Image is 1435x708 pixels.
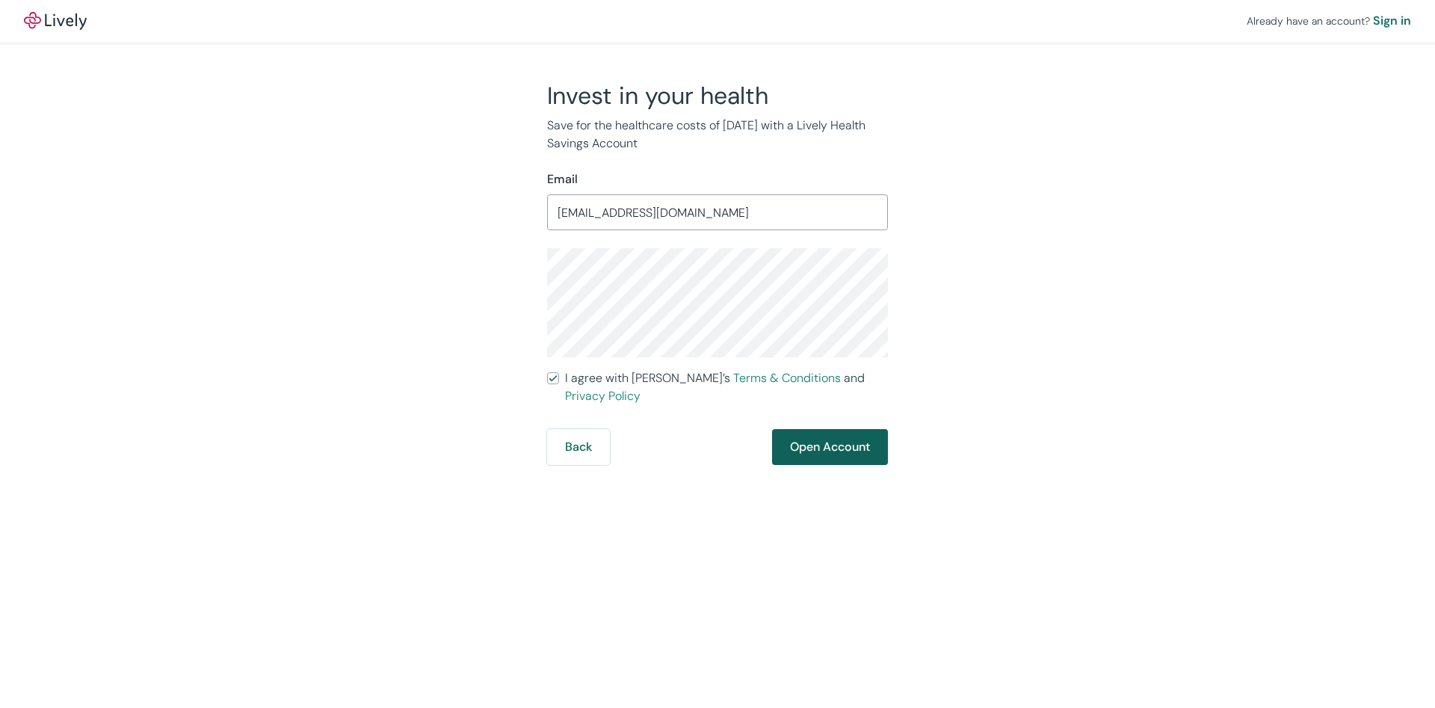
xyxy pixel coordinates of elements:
[547,81,888,111] h2: Invest in your health
[733,370,841,386] a: Terms & Conditions
[1247,12,1411,30] div: Already have an account?
[547,429,610,465] button: Back
[547,117,888,153] p: Save for the healthcare costs of [DATE] with a Lively Health Savings Account
[772,429,888,465] button: Open Account
[1373,12,1411,30] a: Sign in
[24,12,87,30] a: LivelyLively
[565,369,888,405] span: I agree with [PERSON_NAME]’s and
[565,388,641,404] a: Privacy Policy
[24,12,87,30] img: Lively
[547,170,578,188] label: Email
